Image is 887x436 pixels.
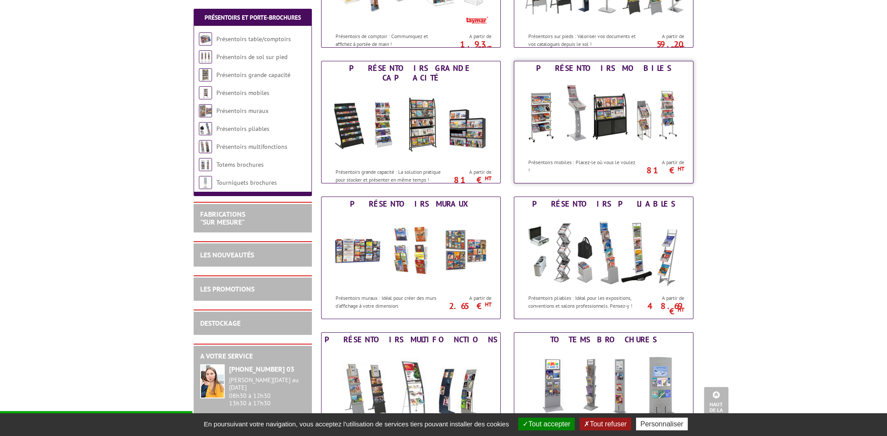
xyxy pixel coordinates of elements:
a: Présentoirs multifonctions [216,143,287,151]
a: Présentoirs pliables [216,125,269,133]
sup: HT [677,44,684,52]
span: A partir de [639,295,684,302]
p: 48.69 € [635,303,684,314]
img: Présentoirs grande capacité [330,85,492,164]
div: Présentoirs grande capacité [324,63,498,83]
a: Tourniquets brochures [216,179,277,186]
img: Présentoirs pliables [523,211,685,290]
a: Présentoirs et Porte-brochures [205,14,301,21]
img: Présentoirs muraux [199,104,212,117]
sup: HT [484,301,491,308]
div: Totems brochures [516,335,691,345]
a: Présentoirs mobiles Présentoirs mobiles Présentoirs mobiles : Placez-le où vous le voulez ! A par... [514,61,693,183]
button: Personnaliser (fenêtre modale) [636,418,688,430]
h2: A votre service [200,352,305,360]
p: Présentoirs pliables : Idéal pour les expositions, conventions et salons professionnels. Pensez-y ! [528,294,637,309]
a: Présentoirs grande capacité [216,71,290,79]
p: 1.93 € [442,42,491,52]
img: Présentoirs table/comptoirs [199,32,212,46]
a: Présentoirs muraux Présentoirs muraux Présentoirs muraux : Idéal pour créer des murs d'affichage ... [321,197,501,319]
p: Présentoirs grande capacité : La solution pratique pour stocker et présenter en même temps ! [336,168,444,183]
strong: [PHONE_NUMBER] 03 [229,365,294,373]
sup: HT [677,306,684,313]
span: A partir de [639,33,684,40]
a: Présentoirs mobiles [216,89,269,97]
img: widget-service.jpg [200,364,225,398]
img: Présentoirs pliables [199,122,212,135]
a: Présentoirs table/comptoirs [216,35,291,43]
div: Présentoirs muraux [324,199,498,209]
button: Tout refuser [580,418,631,430]
span: A partir de [639,159,684,166]
a: LES PROMOTIONS [200,285,254,293]
sup: HT [484,44,491,52]
a: DESTOCKAGE [200,319,240,327]
div: 08h30 à 12h30 13h30 à 17h30 [229,376,305,407]
a: Présentoirs de sol sur pied [216,53,287,61]
p: Présentoirs muraux : Idéal pour créer des murs d'affichage à votre dimension. [336,294,444,309]
p: Présentoirs sur pieds : Valoriser vos documents et vos catalogues depuis le sol ! [528,32,637,47]
p: 81 € [442,177,491,183]
img: Présentoirs grande capacité [199,68,212,81]
a: Totems brochures [216,161,264,169]
div: Présentoirs multifonctions [324,335,498,345]
span: En poursuivant votre navigation, vous acceptez l'utilisation de services tiers pouvant installer ... [199,420,513,428]
img: Présentoirs multifonctions [199,140,212,153]
span: A partir de [446,169,491,176]
div: [PERSON_NAME][DATE] au [DATE] [229,376,305,391]
p: 81 € [635,168,684,173]
p: Présentoirs mobiles : Placez-le où vous le voulez ! [528,158,637,173]
p: 59.20 € [635,42,684,52]
div: Présentoirs pliables [516,199,691,209]
img: Tourniquets brochures [199,176,212,189]
img: Totems brochures [199,158,212,171]
img: Présentoirs muraux [330,211,492,290]
img: Présentoirs mobiles [523,75,685,154]
button: Tout accepter [518,418,575,430]
a: Présentoirs grande capacité Présentoirs grande capacité Présentoirs grande capacité : La solution... [321,61,501,183]
a: Haut de la page [704,387,728,423]
img: Présentoirs multifonctions [330,347,492,425]
img: Totems brochures [523,347,685,425]
span: A partir de [446,295,491,302]
p: Présentoirs de comptoir : Communiquez et affichez à portée de main ! [336,32,444,47]
div: Présentoirs mobiles [516,63,691,73]
sup: HT [484,175,491,182]
img: Présentoirs mobiles [199,86,212,99]
a: FABRICATIONS"Sur Mesure" [200,210,245,226]
sup: HT [677,165,684,172]
p: 2.65 € [442,303,491,309]
img: Présentoirs de sol sur pied [199,50,212,63]
a: LES NOUVEAUTÉS [200,250,254,259]
span: A partir de [446,33,491,40]
a: Présentoirs muraux [216,107,269,115]
a: Présentoirs pliables Présentoirs pliables Présentoirs pliables : Idéal pour les expositions, conv... [514,197,693,319]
